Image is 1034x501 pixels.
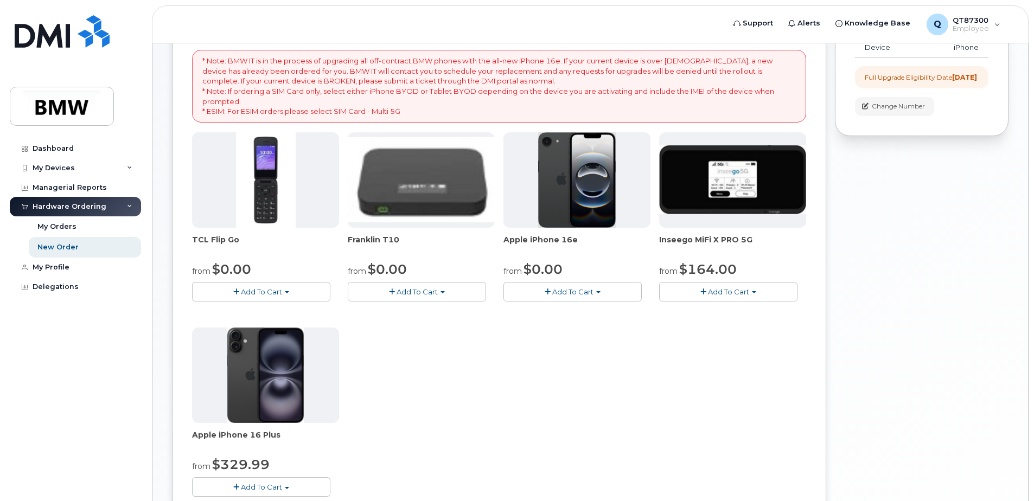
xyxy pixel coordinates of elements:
[348,234,495,256] div: Franklin T10
[348,137,495,222] img: t10.jpg
[348,266,366,276] small: from
[192,234,339,256] div: TCL Flip Go
[934,18,941,31] span: Q
[743,18,773,29] span: Support
[659,234,806,256] div: Inseego MiFi X PRO 5G
[241,287,282,296] span: Add To Cart
[212,261,251,277] span: $0.00
[953,16,989,24] span: QT87300
[503,282,642,301] button: Add To Cart
[368,261,407,277] span: $0.00
[919,14,1008,35] div: QT87300
[212,457,270,472] span: $329.99
[524,261,563,277] span: $0.00
[236,132,296,228] img: TCL_FLIP_MODE.jpg
[952,73,977,81] strong: [DATE]
[855,97,934,116] button: Change Number
[503,266,522,276] small: from
[953,24,989,33] span: Employee
[192,429,339,451] div: Apple iPhone 16 Plus
[503,234,650,256] div: Apple iPhone 16e
[781,12,828,34] a: Alerts
[828,12,918,34] a: Knowledge Base
[726,12,781,34] a: Support
[192,266,210,276] small: from
[192,282,330,301] button: Add To Cart
[227,327,304,423] img: iphone_16_plus.png
[202,56,796,116] p: * Note: BMW IT is in the process of upgrading all off-contract BMW phones with the all-new iPhone...
[872,101,925,111] span: Change Number
[659,145,806,214] img: cut_small_inseego_5G.jpg
[538,132,616,228] img: iphone16e.png
[192,477,330,496] button: Add To Cart
[918,38,988,57] td: iPhone
[708,287,749,296] span: Add To Cart
[855,38,918,57] td: Device
[987,454,1026,493] iframe: Messenger Launcher
[241,483,282,491] span: Add To Cart
[192,461,210,471] small: from
[865,73,977,82] div: Full Upgrade Eligibility Date
[348,282,486,301] button: Add To Cart
[797,18,820,29] span: Alerts
[659,282,797,301] button: Add To Cart
[679,261,737,277] span: $164.00
[659,266,678,276] small: from
[845,18,910,29] span: Knowledge Base
[552,287,593,296] span: Add To Cart
[397,287,438,296] span: Add To Cart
